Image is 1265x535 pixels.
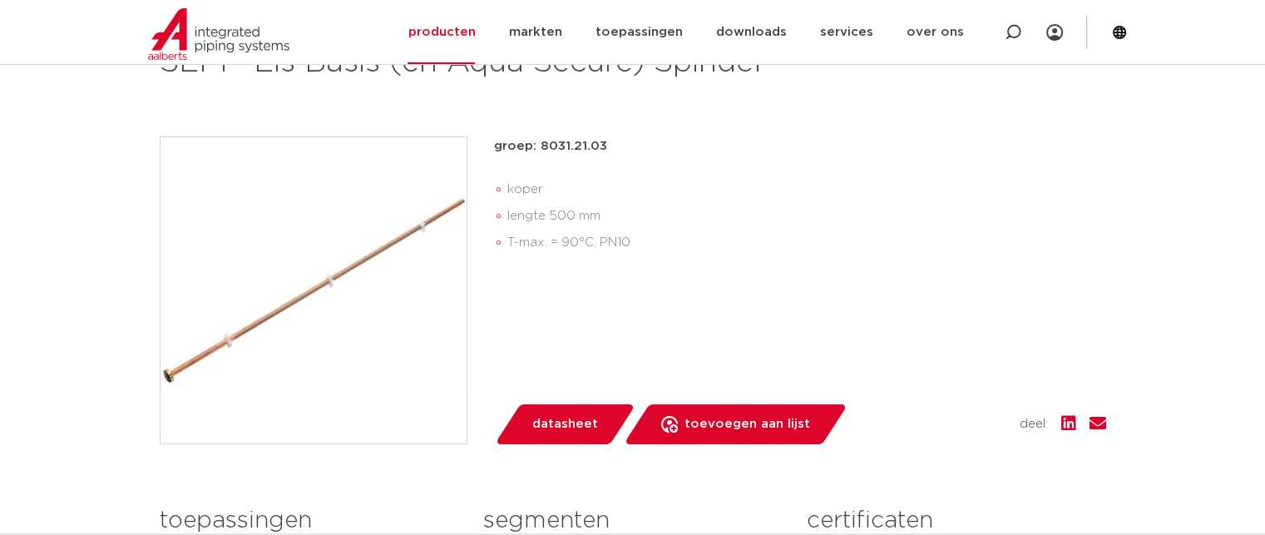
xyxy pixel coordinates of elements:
[494,136,1106,156] p: groep: 8031.21.03
[494,404,635,444] a: datasheet
[507,203,1106,230] li: lengte 500 mm
[532,411,598,438] span: datasheet
[161,137,467,443] img: Product Image for SEPP-Eis Basis (en Aqua Secure) Spindel
[507,230,1106,256] li: T-max. = 90°C, PN10
[1020,414,1048,434] span: deel:
[684,411,810,438] span: toevoegen aan lijst
[507,176,1106,203] li: koper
